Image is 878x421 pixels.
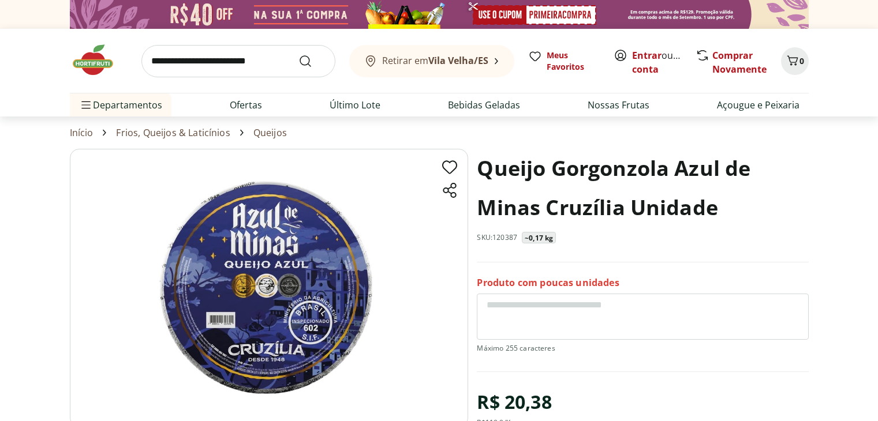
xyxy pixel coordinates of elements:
[116,127,230,138] a: Frios, Queijos & Laticínios
[717,98,799,112] a: Açougue e Peixaria
[525,234,553,243] p: ~0,17 kg
[477,233,517,242] p: SKU: 120387
[230,98,262,112] a: Ofertas
[298,54,326,68] button: Submit Search
[349,45,514,77] button: Retirar emVila Velha/ES
[253,127,287,138] a: Queijos
[712,49,767,76] a: Comprar Novamente
[632,48,683,76] span: ou
[799,55,804,66] span: 0
[477,386,551,418] div: R$ 20,38
[382,55,488,66] span: Retirar em
[330,98,380,112] a: Último Lote
[547,50,600,73] span: Meus Favoritos
[528,50,600,73] a: Meus Favoritos
[448,98,520,112] a: Bebidas Geladas
[632,49,696,76] a: Criar conta
[632,49,662,62] a: Entrar
[70,43,128,77] img: Hortifruti
[70,127,94,138] a: Início
[588,98,649,112] a: Nossas Frutas
[781,47,809,75] button: Carrinho
[141,45,335,77] input: search
[428,54,488,67] b: Vila Velha/ES
[79,91,93,119] button: Menu
[79,91,162,119] span: Departamentos
[477,149,808,227] h1: Queijo Gorgonzola Azul de Minas Cruzília Unidade
[477,276,619,289] p: Produto com poucas unidades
